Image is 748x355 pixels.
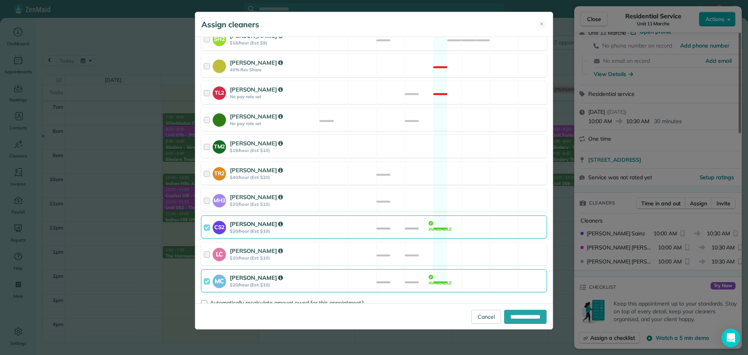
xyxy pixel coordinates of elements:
strong: $20/hour (Est: $10) [230,255,317,261]
strong: [PERSON_NAME] [230,193,283,201]
div: Open Intercom Messenger [722,329,740,347]
span: Automatically recalculate amount owed for this appointment? [210,299,363,306]
strong: [PERSON_NAME] [230,166,283,174]
strong: $20/hour (Est: $10) [230,282,317,288]
strong: [PERSON_NAME] [230,59,283,66]
strong: $40/hour (Est: $20) [230,175,317,180]
strong: [PERSON_NAME] [230,247,283,254]
strong: No pay rate set [230,94,317,99]
strong: SH2 [213,33,226,43]
strong: [PERSON_NAME] [230,113,283,120]
span: ✕ [540,20,544,28]
strong: $20/hour (Est: $10) [230,201,317,207]
strong: [PERSON_NAME] [230,32,283,39]
a: Cancel [471,310,501,324]
strong: [PERSON_NAME] [230,86,283,93]
strong: TM2 [213,140,226,151]
strong: [PERSON_NAME] [230,220,283,228]
strong: TL2 [213,87,226,97]
strong: LC [213,248,226,259]
strong: [PERSON_NAME] [230,274,283,281]
strong: TR2 [213,167,226,178]
strong: $20/hour (Est: $10) [230,228,317,234]
strong: MH3 [213,194,226,205]
strong: $19/hour (Est: $10) [230,148,317,153]
strong: 40% Rev Share [230,67,317,72]
strong: No pay rate set [230,121,317,126]
strong: CS2 [213,221,226,231]
strong: MC [213,275,226,286]
h5: Assign cleaners [201,19,259,30]
strong: $18/hour (Est: $9) [230,40,317,46]
strong: [PERSON_NAME] [230,140,283,147]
